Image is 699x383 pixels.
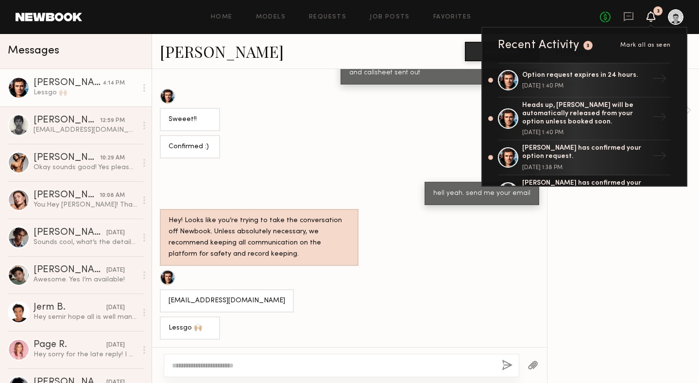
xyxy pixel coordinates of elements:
[370,14,410,20] a: Job Posts
[102,79,125,88] div: 4:14 PM
[465,42,539,61] button: Book model
[106,228,125,238] div: [DATE]
[160,41,284,62] a: [PERSON_NAME]
[498,175,671,210] a: [PERSON_NAME] has confirmed your option request.→
[648,145,671,170] div: →
[522,144,648,161] div: [PERSON_NAME] has confirmed your option request.
[34,200,137,209] div: You: Hey [PERSON_NAME]! Thanks for sending over your email, i'll have a call sheet sent out later...
[100,154,125,163] div: 10:29 AM
[34,191,100,200] div: [PERSON_NAME]
[34,125,137,135] div: [EMAIL_ADDRESS][DOMAIN_NAME]
[34,303,106,313] div: Jerm B.
[498,140,671,175] a: [PERSON_NAME] has confirmed your option request.[DATE] 1:38 PM→
[586,43,590,49] div: 3
[34,350,137,359] div: Hey sorry for the late reply! I was out of town working. If you have any other upcoming projects ...
[106,341,125,350] div: [DATE]
[522,71,648,80] div: Option request expires in 24 hours.
[498,39,580,51] div: Recent Activity
[309,14,346,20] a: Requests
[169,296,285,307] div: [EMAIL_ADDRESS][DOMAIN_NAME]
[34,238,137,247] div: Sounds cool, what’s the details ?
[657,9,660,14] div: 3
[433,14,472,20] a: Favorites
[34,153,100,163] div: [PERSON_NAME]
[169,323,211,334] div: Lessgo 🙌🏼
[620,42,671,48] span: Mark all as seen
[34,78,102,88] div: [PERSON_NAME]
[34,116,100,125] div: [PERSON_NAME]
[169,215,350,260] div: Hey! Looks like you’re trying to take the conversation off Newbook. Unless absolutely necessary, ...
[522,83,648,89] div: [DATE] 1:40 PM
[34,313,137,322] div: Hey semir hope all is well man Just checking in to see if you have any shoots coming up. Since we...
[522,102,648,126] div: Heads up, [PERSON_NAME] will be automatically released from your option unless booked soon.
[169,114,211,125] div: Sweeet!!
[498,63,671,98] a: Option request expires in 24 hours.[DATE] 1:40 PM→
[34,265,106,275] div: [PERSON_NAME]
[465,47,539,55] a: Book model
[8,45,59,56] span: Messages
[522,165,648,171] div: [DATE] 1:38 PM
[648,180,671,205] div: →
[169,141,211,153] div: Confirmed :)
[211,14,233,20] a: Home
[34,275,137,284] div: Awesome. Yes I’m available!
[498,98,671,140] a: Heads up, [PERSON_NAME] will be automatically released from your option unless booked soon.[DATE]...
[648,106,671,131] div: →
[34,340,106,350] div: Page R.
[34,228,106,238] div: [PERSON_NAME]
[522,179,648,196] div: [PERSON_NAME] has confirmed your option request.
[34,88,137,97] div: Lessgo 🙌🏼
[100,116,125,125] div: 12:59 PM
[433,188,530,199] div: hell yeah. send me your email
[648,68,671,93] div: →
[522,130,648,136] div: [DATE] 1:40 PM
[106,303,125,313] div: [DATE]
[100,191,125,200] div: 10:08 AM
[256,14,286,20] a: Models
[106,266,125,275] div: [DATE]
[34,163,137,172] div: Okay sounds good! Yes please let me know soon as you can if you’ll be booking me so i can get a c...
